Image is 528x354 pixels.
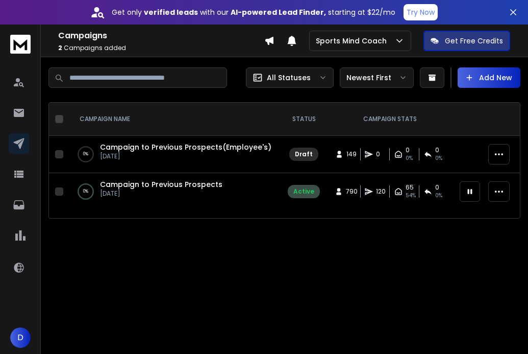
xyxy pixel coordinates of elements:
[231,7,326,17] strong: AI-powered Lead Finder,
[100,142,271,152] a: Campaign to Previous Prospects(Employee's)
[100,179,222,190] a: Campaign to Previous Prospects
[67,103,282,136] th: CAMPAIGN NAME
[406,192,416,200] span: 54 %
[100,190,222,198] p: [DATE]
[295,150,313,158] div: Draft
[435,192,442,200] span: 0 %
[83,149,88,159] p: 0 %
[10,35,31,54] img: logo
[376,187,386,196] span: 120
[326,103,454,136] th: CAMPAIGN STATS
[406,183,414,192] span: 65
[423,31,510,51] button: Get Free Credits
[67,136,282,173] td: 0%Campaign to Previous Prospects(Employee's)[DATE]
[112,7,395,17] p: Get only with our starting at $22/mo
[376,150,386,158] span: 0
[58,43,62,52] span: 2
[435,154,442,162] span: 0%
[458,67,520,88] button: Add New
[435,146,439,154] span: 0
[267,73,311,83] p: All Statuses
[404,4,438,20] button: Try Now
[406,146,410,154] span: 0
[445,36,503,46] p: Get Free Credits
[406,154,413,162] span: 0%
[435,183,439,192] span: 0
[316,36,391,46] p: Sports Mind Coach
[346,187,358,196] span: 790
[67,173,282,210] td: 0%Campaign to Previous Prospects[DATE]
[144,7,198,17] strong: verified leads
[83,186,88,197] p: 0 %
[10,327,31,348] button: D
[340,67,414,88] button: Newest First
[58,44,264,52] p: Campaigns added
[407,7,435,17] p: Try Now
[100,152,271,160] p: [DATE]
[58,30,264,42] h1: Campaigns
[293,187,314,196] div: Active
[282,103,326,136] th: STATUS
[346,150,357,158] span: 149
